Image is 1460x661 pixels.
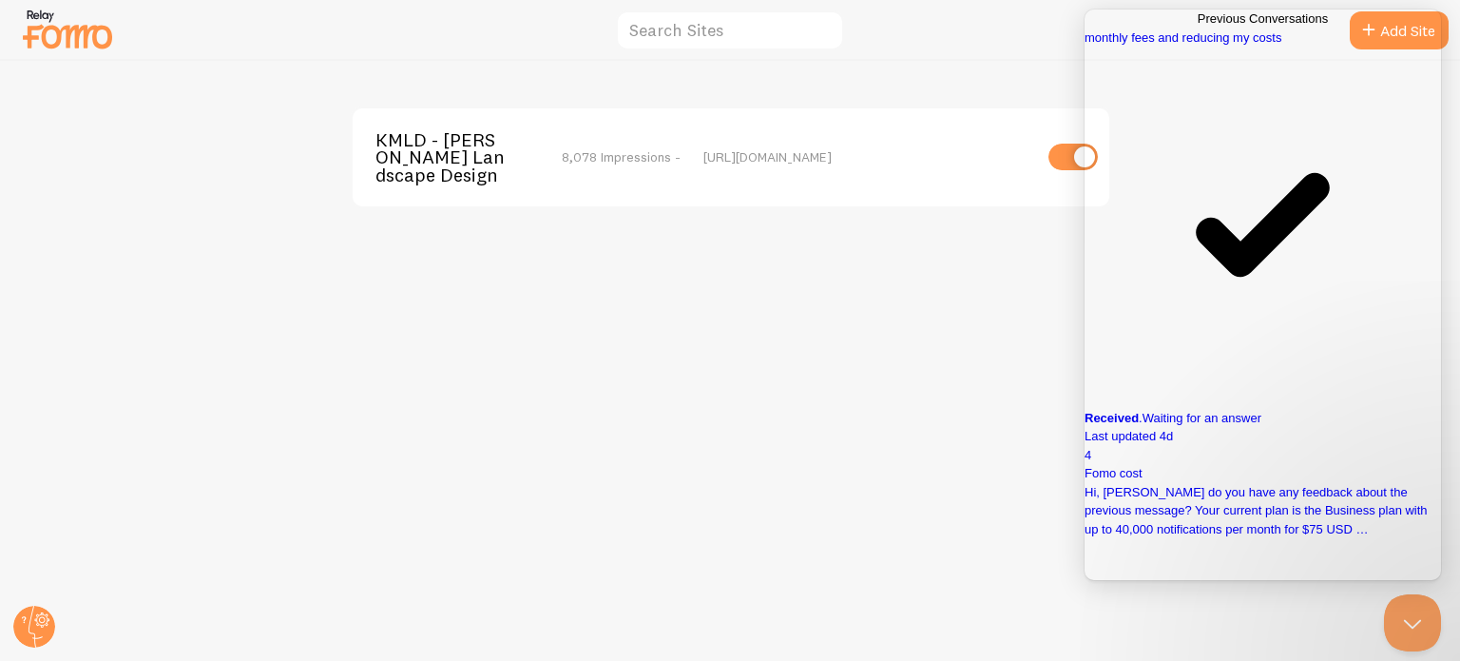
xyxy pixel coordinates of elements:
[375,131,528,184] span: KMLD - [PERSON_NAME] Landscape Design
[20,5,115,53] img: fomo-relay-logo-orange.svg
[562,148,681,165] span: 8,078 Impressions -
[703,148,1031,165] div: [URL][DOMAIN_NAME]
[1384,594,1441,651] iframe: Help Scout Beacon - Close
[1085,10,1441,580] iframe: Help Scout Beacon - Live Chat, Contact Form, and Knowledge Base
